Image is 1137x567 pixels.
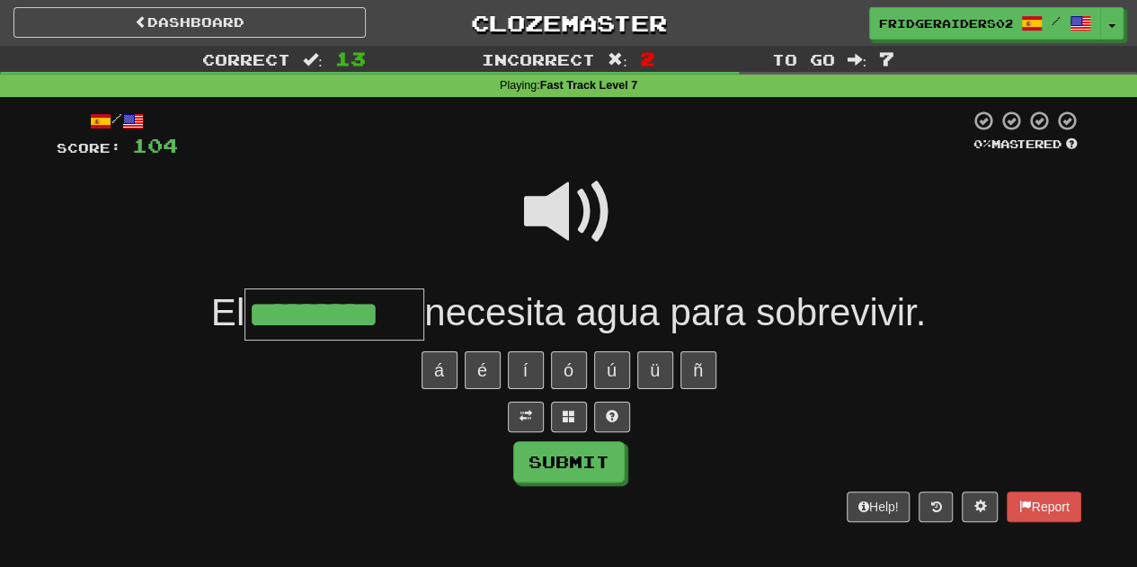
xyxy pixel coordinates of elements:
button: Submit [513,441,625,483]
span: : [847,52,866,67]
button: ñ [680,351,716,389]
span: 7 [879,48,894,69]
button: ü [637,351,673,389]
span: necesita agua para sobrevivir. [424,291,926,333]
button: Single letter hint - you only get 1 per sentence and score half the points! alt+h [594,402,630,432]
span: El [211,291,244,333]
button: Report [1007,492,1080,522]
button: é [465,351,501,389]
span: 0 % [973,137,991,151]
span: 104 [132,134,178,156]
span: : [608,52,627,67]
span: Correct [202,50,290,68]
button: Help! [847,492,910,522]
span: 2 [640,48,655,69]
a: Dashboard [13,7,366,38]
span: Incorrect [482,50,595,68]
button: Toggle translation (alt+t) [508,402,544,432]
span: Score: [57,140,121,155]
button: Round history (alt+y) [919,492,953,522]
div: / [57,110,178,132]
a: Fridgeraiders02 / [869,7,1101,40]
div: Mastered [970,137,1081,153]
button: Switch sentence to multiple choice alt+p [551,402,587,432]
span: : [303,52,323,67]
strong: Fast Track Level 7 [540,79,638,92]
a: Clozemaster [393,7,745,39]
button: á [422,351,457,389]
span: To go [771,50,834,68]
button: ó [551,351,587,389]
span: / [1052,14,1061,27]
span: Fridgeraiders02 [879,15,1012,31]
span: 13 [335,48,366,69]
button: í [508,351,544,389]
button: ú [594,351,630,389]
